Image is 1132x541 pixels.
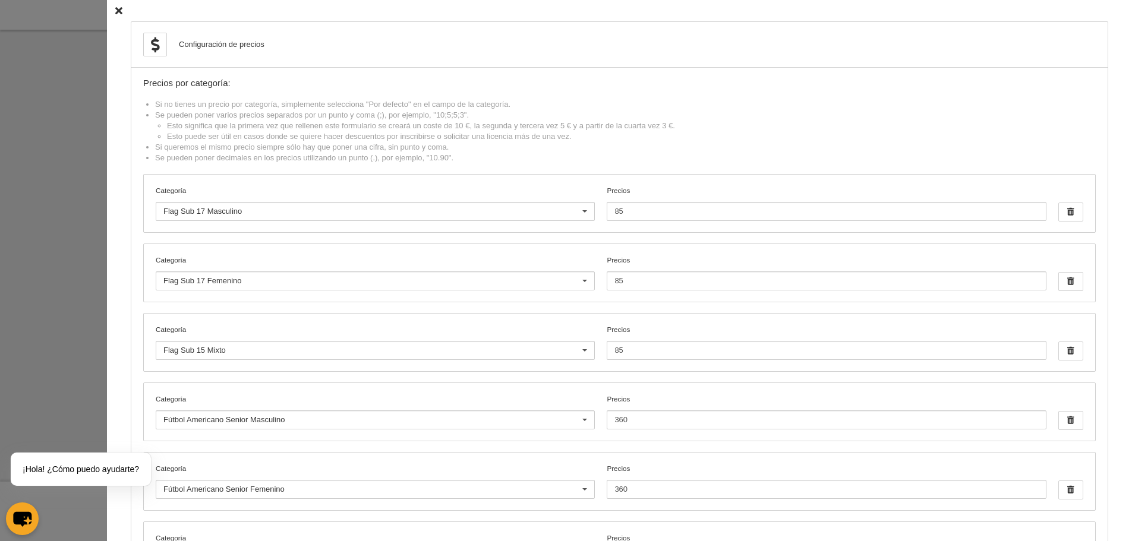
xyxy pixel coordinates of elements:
[607,324,1046,360] label: Precios
[163,207,242,216] span: Flag Sub 17 Masculino
[156,255,595,265] label: Categoría
[115,7,122,15] i: Cerrar
[156,463,595,474] label: Categoría
[155,142,1096,153] li: Si queremos el mismo precio siempre sólo hay que poner una cifra, sin punto y coma.
[607,394,1046,429] label: Precios
[163,485,285,493] span: Fútbol Americano Senior Femenino
[163,346,226,355] span: Flag Sub 15 Mixto
[156,324,595,335] label: Categoría
[163,415,285,424] span: Fútbol Americano Senior Masculino
[607,463,1046,499] label: Precios
[156,185,595,196] label: Categoría
[11,453,151,486] div: ¡Hola! ¿Cómo puedo ayudarte?
[607,202,1046,221] input: Precios
[163,276,242,285] span: Flag Sub 17 Femenino
[6,502,39,535] button: chat-button
[179,39,264,50] div: Configuración de precios
[607,341,1046,360] input: Precios
[155,110,1096,142] li: Se pueden poner varios precios separados por un punto y coma (;), por ejemplo, "10;5;5;3".
[607,255,1046,290] label: Precios
[143,78,1096,88] div: Precios por categoría:
[155,153,1096,163] li: Se pueden poner decimales en los precios utilizando un punto (.), por ejemplo, "10.90".
[167,131,1096,142] li: Esto puede ser útil en casos donde se quiere hacer descuentos por inscribirse o solicitar una lic...
[607,185,1046,221] label: Precios
[607,271,1046,290] input: Precios
[167,121,1096,131] li: Esto significa que la primera vez que rellenen este formulario se creará un coste de 10 €, la seg...
[156,394,595,404] label: Categoría
[607,480,1046,499] input: Precios
[607,410,1046,429] input: Precios
[155,99,1096,110] li: Si no tienes un precio por categoría, simplemente selecciona "Por defecto" en el campo de la cate...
